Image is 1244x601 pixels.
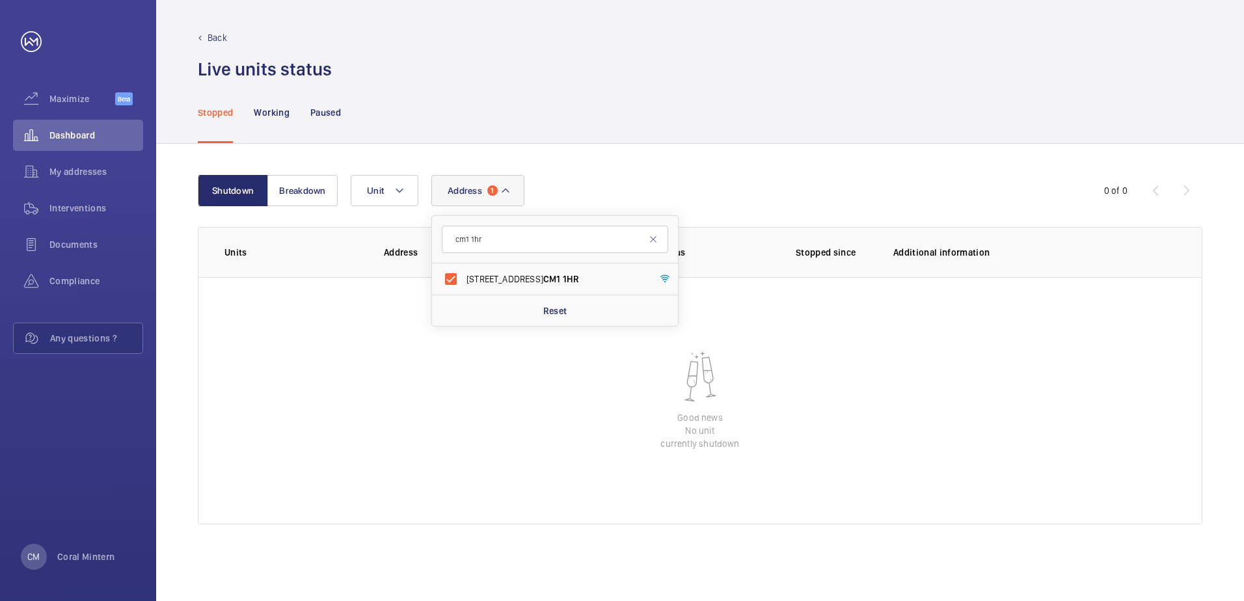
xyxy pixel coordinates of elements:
[267,175,338,206] button: Breakdown
[224,246,363,259] p: Units
[563,274,580,284] span: 1HR
[49,238,143,251] span: Documents
[27,550,40,563] p: CM
[50,332,142,345] span: Any questions ?
[49,274,143,287] span: Compliance
[384,246,569,259] p: Address
[1104,184,1128,197] div: 0 of 0
[367,185,384,196] span: Unit
[431,175,524,206] button: Address1
[49,165,143,178] span: My addresses
[198,106,233,119] p: Stopped
[442,226,668,253] input: Search by address
[198,175,268,206] button: Shutdown
[208,31,227,44] p: Back
[893,246,1176,259] p: Additional information
[49,202,143,215] span: Interventions
[487,185,498,196] span: 1
[115,92,133,105] span: Beta
[660,411,739,450] p: Good news No unit currently shutdown
[543,304,567,317] p: Reset
[351,175,418,206] button: Unit
[310,106,341,119] p: Paused
[543,274,561,284] span: CM1
[49,129,143,142] span: Dashboard
[49,92,115,105] span: Maximize
[466,273,645,286] span: [STREET_ADDRESS]
[448,185,482,196] span: Address
[254,106,289,119] p: Working
[796,246,872,259] p: Stopped since
[57,550,115,563] p: Coral Mintern
[198,57,332,81] h1: Live units status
